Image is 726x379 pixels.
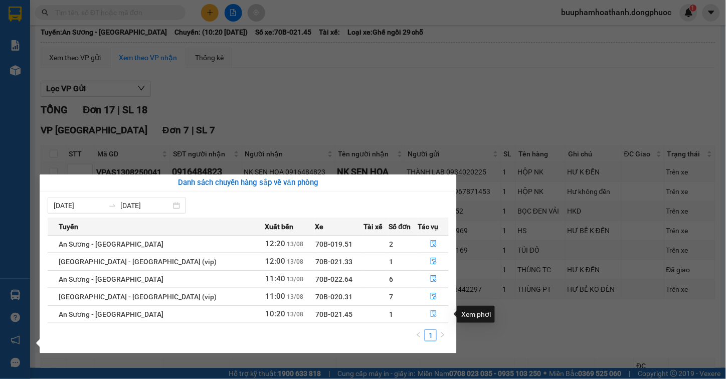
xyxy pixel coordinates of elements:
[430,293,437,301] span: file-done
[59,258,217,266] span: [GEOGRAPHIC_DATA] - [GEOGRAPHIC_DATA] (vip)
[364,221,383,232] span: Tài xế
[315,258,352,266] span: 70B-021.33
[120,200,171,211] input: Đến ngày
[389,240,393,248] span: 2
[413,329,425,341] li: Previous Page
[437,329,449,341] button: right
[430,240,437,248] span: file-done
[315,310,352,318] span: 70B-021.45
[265,239,285,248] span: 12:20
[416,332,422,338] span: left
[48,177,449,189] div: Danh sách chuyến hàng sắp về văn phòng
[315,293,352,301] span: 70B-020.31
[315,240,352,248] span: 70B-019.51
[430,275,437,283] span: file-done
[389,310,393,318] span: 1
[419,289,449,305] button: file-done
[457,306,495,323] div: Xem phơi
[389,293,393,301] span: 7
[265,257,285,266] span: 12:00
[419,236,449,252] button: file-done
[108,202,116,210] span: to
[265,292,285,301] span: 11:00
[59,310,163,318] span: An Sương - [GEOGRAPHIC_DATA]
[59,293,217,301] span: [GEOGRAPHIC_DATA] - [GEOGRAPHIC_DATA] (vip)
[287,241,303,248] span: 13/08
[265,274,285,283] span: 11:40
[389,275,393,283] span: 6
[265,309,285,318] span: 10:20
[419,306,449,322] button: file-done
[108,202,116,210] span: swap-right
[389,221,411,232] span: Số đơn
[287,311,303,318] span: 13/08
[315,275,352,283] span: 70B-022.64
[265,221,293,232] span: Xuất bến
[440,332,446,338] span: right
[425,330,436,341] a: 1
[418,221,439,232] span: Tác vụ
[413,329,425,341] button: left
[389,258,393,266] span: 1
[287,258,303,265] span: 13/08
[419,271,449,287] button: file-done
[315,221,323,232] span: Xe
[437,329,449,341] li: Next Page
[419,254,449,270] button: file-done
[54,200,104,211] input: Từ ngày
[425,329,437,341] li: 1
[59,275,163,283] span: An Sương - [GEOGRAPHIC_DATA]
[59,240,163,248] span: An Sương - [GEOGRAPHIC_DATA]
[287,293,303,300] span: 13/08
[59,221,78,232] span: Tuyến
[287,276,303,283] span: 13/08
[430,310,437,318] span: file-done
[430,258,437,266] span: file-done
